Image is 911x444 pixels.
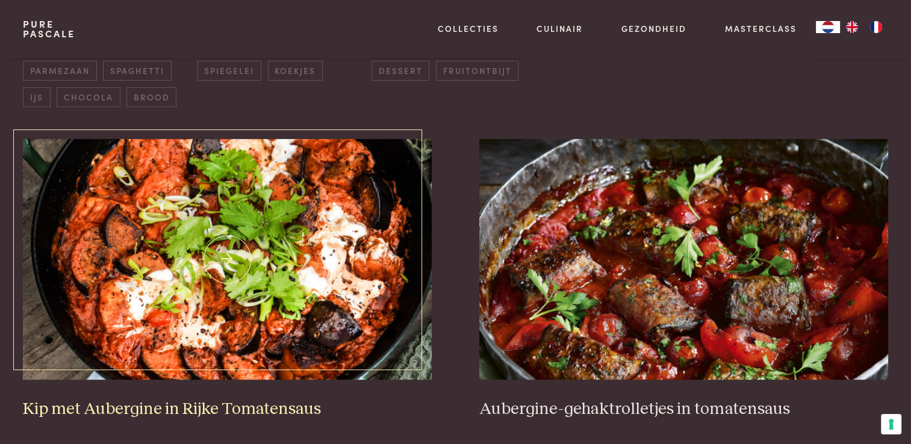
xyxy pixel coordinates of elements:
h3: Kip met Aubergine in Rijke Tomatensaus [23,399,431,420]
div: Language [816,21,840,33]
a: Gezondheid [621,22,686,35]
span: chocola [57,87,120,107]
span: fruitontbijt [436,61,518,81]
span: dessert [372,61,429,81]
a: EN [840,21,864,33]
img: Aubergine-gehaktrolletjes in tomatensaus [479,139,888,380]
a: Masterclass [725,22,797,35]
img: Kip met Aubergine in Rijke Tomatensaus [23,139,431,380]
span: spiegelei [197,61,261,81]
ul: Language list [840,21,888,33]
a: Collecties [438,22,499,35]
a: FR [864,21,888,33]
a: Aubergine-gehaktrolletjes in tomatensaus Aubergine-gehaktrolletjes in tomatensaus [479,139,888,419]
span: ijs [23,87,50,107]
span: koekjes [268,61,323,81]
a: Culinair [536,22,583,35]
a: NL [816,21,840,33]
a: PurePascale [23,19,75,39]
aside: Language selected: Nederlands [816,21,888,33]
span: parmezaan [23,61,96,81]
span: spaghetti [103,61,171,81]
h3: Aubergine-gehaktrolletjes in tomatensaus [479,399,888,420]
button: Uw voorkeuren voor toestemming voor trackingtechnologieën [881,414,901,434]
span: brood [126,87,176,107]
a: Kip met Aubergine in Rijke Tomatensaus Kip met Aubergine in Rijke Tomatensaus [23,139,431,419]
